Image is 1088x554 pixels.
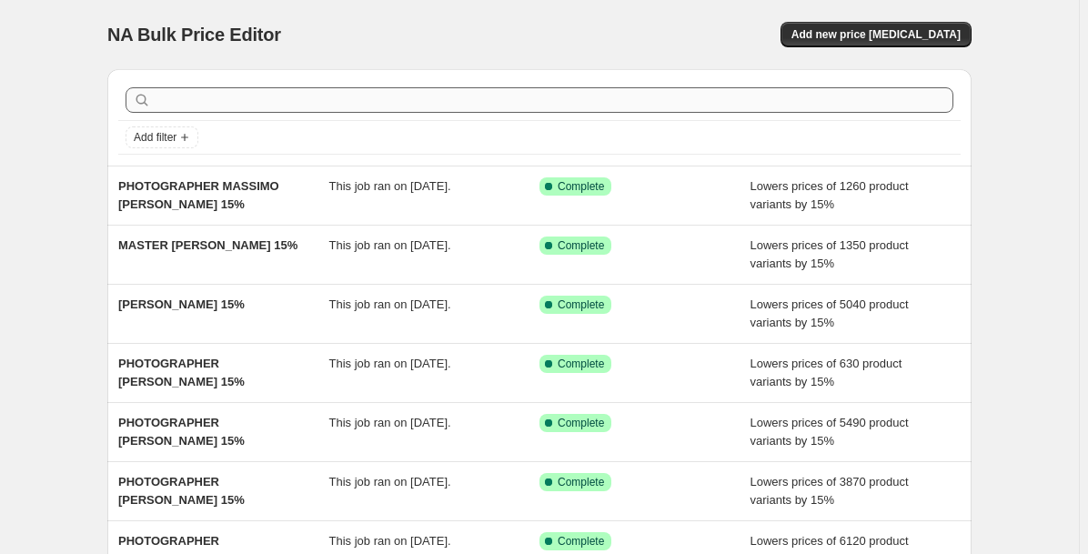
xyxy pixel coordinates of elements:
span: [PERSON_NAME] 15% [118,297,245,311]
span: Lowers prices of 630 product variants by 15% [751,357,902,388]
span: This job ran on [DATE]. [329,534,451,548]
span: Complete [558,475,604,489]
span: Add new price [MEDICAL_DATA] [791,27,961,42]
span: Add filter [134,130,176,145]
span: PHOTOGRAPHER [PERSON_NAME] 15% [118,475,245,507]
span: NA Bulk Price Editor [107,25,281,45]
span: This job ran on [DATE]. [329,357,451,370]
span: PHOTOGRAPHER MASSIMO [PERSON_NAME] 15% [118,179,279,211]
button: Add filter [126,126,198,148]
span: Complete [558,357,604,371]
span: PHOTOGRAPHER [PERSON_NAME] 15% [118,416,245,448]
span: This job ran on [DATE]. [329,179,451,193]
span: MASTER [PERSON_NAME] 15% [118,238,297,252]
span: Complete [558,179,604,194]
span: Lowers prices of 3870 product variants by 15% [751,475,909,507]
span: Lowers prices of 1260 product variants by 15% [751,179,909,211]
span: Lowers prices of 1350 product variants by 15% [751,238,909,270]
span: Complete [558,297,604,312]
span: Lowers prices of 5490 product variants by 15% [751,416,909,448]
button: Add new price [MEDICAL_DATA] [781,22,972,47]
span: This job ran on [DATE]. [329,475,451,489]
span: This job ran on [DATE]. [329,297,451,311]
span: Lowers prices of 5040 product variants by 15% [751,297,909,329]
span: This job ran on [DATE]. [329,416,451,429]
span: PHOTOGRAPHER [PERSON_NAME] 15% [118,357,245,388]
span: This job ran on [DATE]. [329,238,451,252]
span: Complete [558,534,604,549]
span: Complete [558,416,604,430]
span: Complete [558,238,604,253]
